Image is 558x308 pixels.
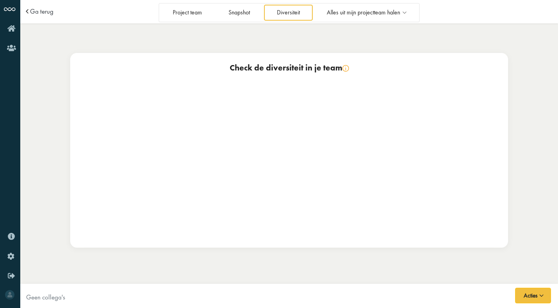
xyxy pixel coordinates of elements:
[342,65,349,72] img: info.svg
[327,9,400,16] span: Alles uit mijn projectteam halen
[216,5,263,21] a: Snapshot
[515,288,551,303] button: Acties
[314,5,418,21] a: Alles uit mijn projectteam halen
[77,63,501,73] div: Check de diversiteit in je team
[30,8,53,15] a: Ga terug
[160,5,214,21] a: Project team
[264,5,312,21] a: Diversiteit
[515,287,551,304] button: Acties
